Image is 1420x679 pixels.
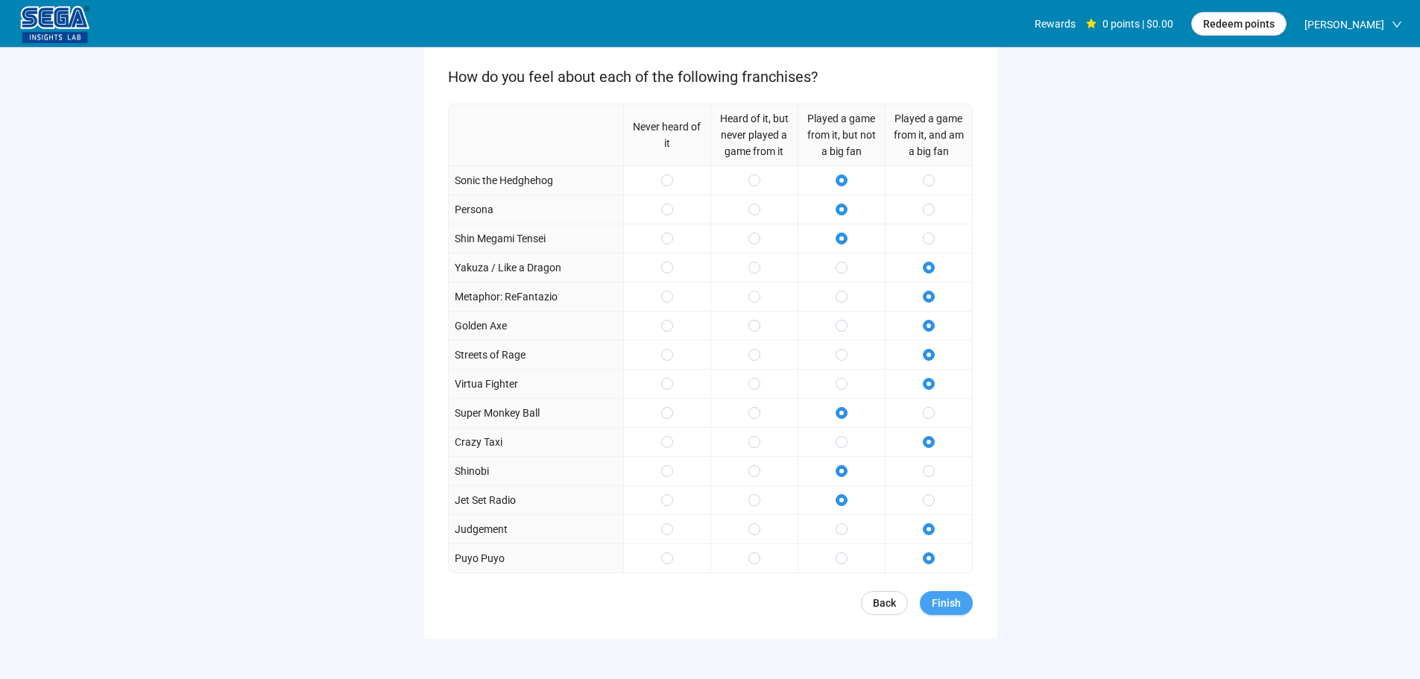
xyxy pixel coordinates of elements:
p: Crazy Taxi [455,434,502,450]
span: down [1392,19,1402,30]
span: star [1086,19,1096,29]
p: Metaphor: ReFantazio [455,288,558,305]
button: Finish [920,591,973,615]
p: Heard of it, but never played a game from it [717,110,792,160]
p: Virtua Fighter [455,376,518,392]
span: Redeem points [1203,16,1275,32]
p: Super Monkey Ball [455,405,540,421]
span: [PERSON_NAME] [1304,1,1384,48]
a: Back [861,591,908,615]
p: Golden Axe [455,318,507,334]
p: How do you feel about each of the following franchises? [448,66,973,89]
p: Yakuza / Like a Dragon [455,259,561,276]
p: Played a game from it, but not a big fan [804,110,879,160]
p: Judgement [455,521,508,537]
p: Shinobi [455,463,489,479]
button: Redeem points [1191,12,1287,36]
p: Jet Set Radio [455,492,516,508]
p: Never heard of it [630,119,704,151]
p: Played a game from it, and am a big fan [892,110,966,160]
p: Puyo Puyo [455,550,505,566]
span: Back [873,595,896,611]
span: Finish [932,595,961,611]
p: Shin Megami Tensei [455,230,546,247]
p: Streets of Rage [455,347,526,363]
p: Sonic the Hedghehog [455,172,553,189]
p: Persona [455,201,493,218]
